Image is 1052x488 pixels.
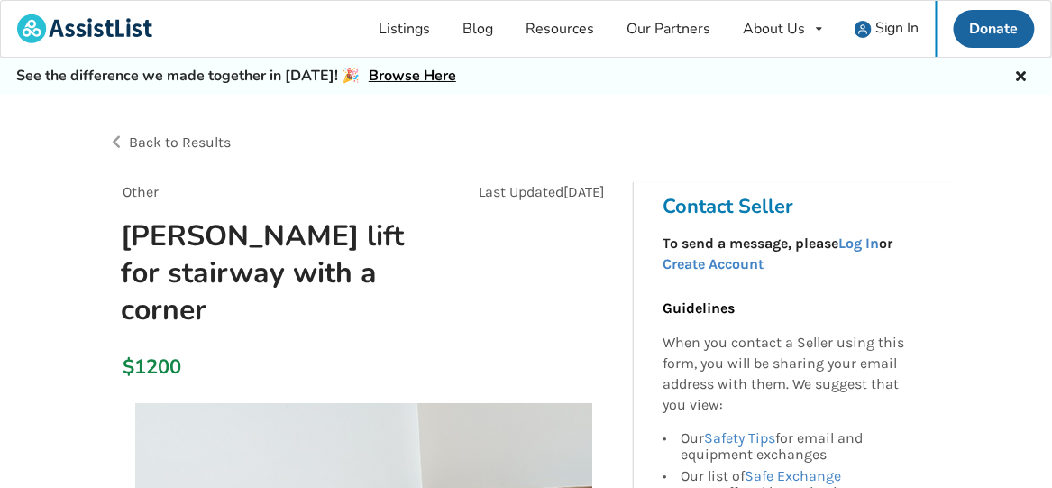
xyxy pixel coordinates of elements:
[509,1,610,57] a: Resources
[875,18,919,38] span: Sign In
[610,1,727,57] a: Our Partners
[681,430,920,465] div: Our for email and equipment exchanges
[369,66,456,86] a: Browse Here
[663,194,929,219] h3: Contact Seller
[106,217,458,328] h1: [PERSON_NAME] lift for stairway with a corner
[446,1,509,57] a: Blog
[704,429,775,447] a: Safety Tips
[17,14,152,43] img: assistlist-logo
[129,134,231,151] span: Back to Results
[838,235,879,252] a: Log In
[663,255,764,272] a: Create Account
[663,333,920,415] p: When you contact a Seller using this form, you will be sharing your email address with them. We s...
[743,22,805,36] div: About Us
[362,1,446,57] a: Listings
[123,183,159,200] span: Other
[123,354,125,380] div: $1200
[838,1,936,57] a: user icon Sign In
[954,10,1035,48] a: Donate
[16,67,456,86] h5: See the difference we made together in [DATE]! 🎉
[563,183,605,200] span: [DATE]
[855,21,872,38] img: user icon
[479,183,563,200] span: Last Updated
[663,235,892,272] strong: To send a message, please or
[663,299,735,317] b: Guidelines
